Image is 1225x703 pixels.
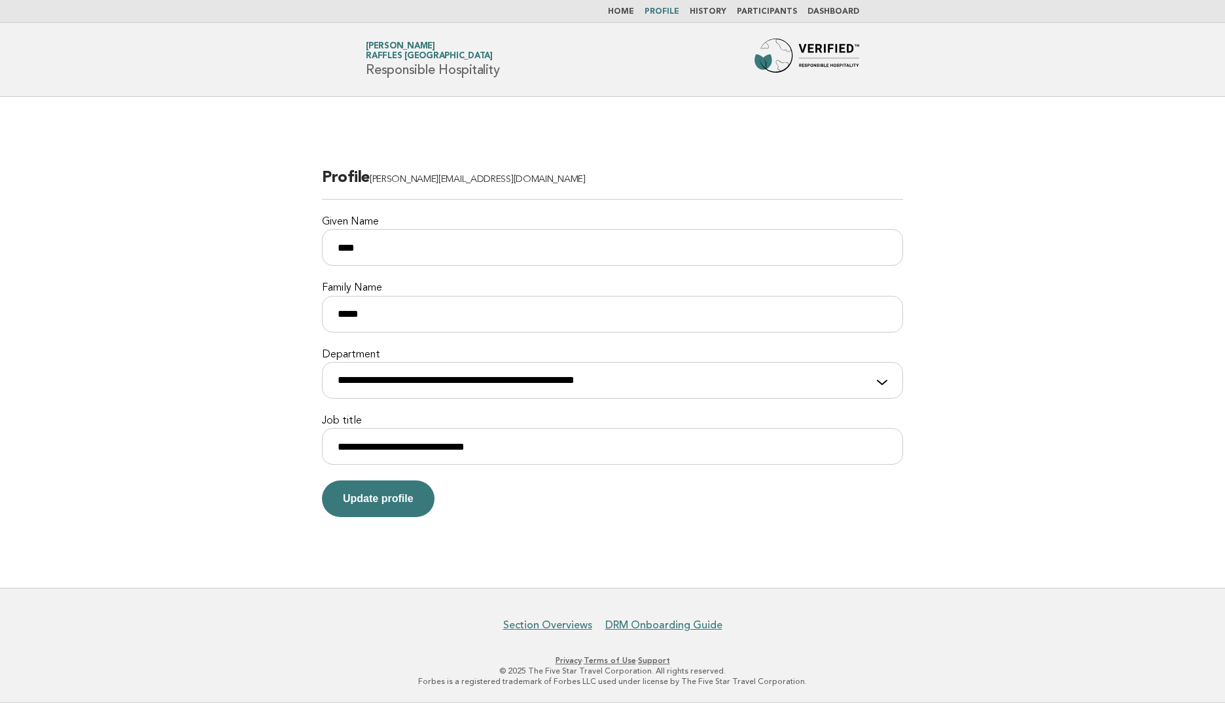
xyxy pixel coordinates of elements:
[638,656,670,665] a: Support
[322,168,903,200] h2: Profile
[322,414,903,428] label: Job title
[808,8,859,16] a: Dashboard
[366,43,499,77] h1: Responsible Hospitality
[212,676,1013,687] p: Forbes is a registered trademark of Forbes LLC used under license by The Five Star Travel Corpora...
[322,480,435,517] button: Update profile
[212,655,1013,666] p: · ·
[366,42,493,60] a: [PERSON_NAME]Raffles [GEOGRAPHIC_DATA]
[370,175,586,185] span: [PERSON_NAME][EMAIL_ADDRESS][DOMAIN_NAME]
[503,619,592,632] a: Section Overviews
[645,8,679,16] a: Profile
[322,215,903,229] label: Given Name
[212,666,1013,676] p: © 2025 The Five Star Travel Corporation. All rights reserved.
[322,348,903,362] label: Department
[366,52,493,61] span: Raffles [GEOGRAPHIC_DATA]
[584,656,636,665] a: Terms of Use
[556,656,582,665] a: Privacy
[755,39,859,81] img: Forbes Travel Guide
[322,281,903,295] label: Family Name
[608,8,634,16] a: Home
[737,8,797,16] a: Participants
[605,619,722,632] a: DRM Onboarding Guide
[690,8,726,16] a: History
